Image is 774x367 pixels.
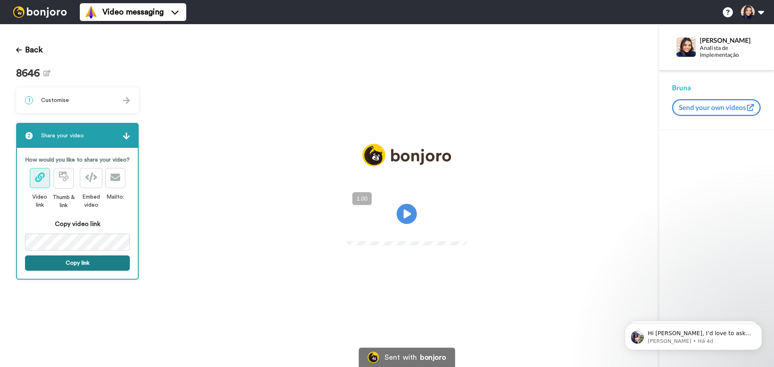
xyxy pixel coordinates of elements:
[385,354,417,361] div: Sent with
[16,87,139,113] div: 1Customise
[10,6,70,18] img: bj-logo-header-white.svg
[362,144,451,167] img: logo_full.png
[123,133,130,139] img: arrow.svg
[123,97,130,104] img: arrow.svg
[359,348,455,367] a: Bonjoro LogoSent withbonjoro
[77,193,105,209] div: Embed video
[672,99,761,116] button: Send your own videos
[700,45,761,58] div: Analista de Implementação
[50,193,77,209] div: Thumb & link
[16,40,43,60] button: Back
[85,6,98,19] img: vm-color.svg
[25,156,130,164] p: How would you like to share your video?
[102,6,164,18] span: Video messaging
[700,36,761,44] div: [PERSON_NAME]
[16,68,44,79] span: 8646
[25,132,33,140] span: 2
[105,193,125,201] div: Mailto:
[25,96,33,104] span: 1
[368,352,379,363] img: Bonjoro Logo
[420,354,446,361] div: bonjoro
[25,255,130,271] button: Copy link
[29,193,50,209] div: Video link
[41,96,69,104] span: Customise
[676,37,696,57] img: Profile Image
[613,307,774,363] iframe: Intercom notifications mensagem
[672,83,761,93] div: Bruna
[452,226,460,234] img: Full screen
[25,219,130,229] div: Copy video link
[41,132,84,140] span: Share your video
